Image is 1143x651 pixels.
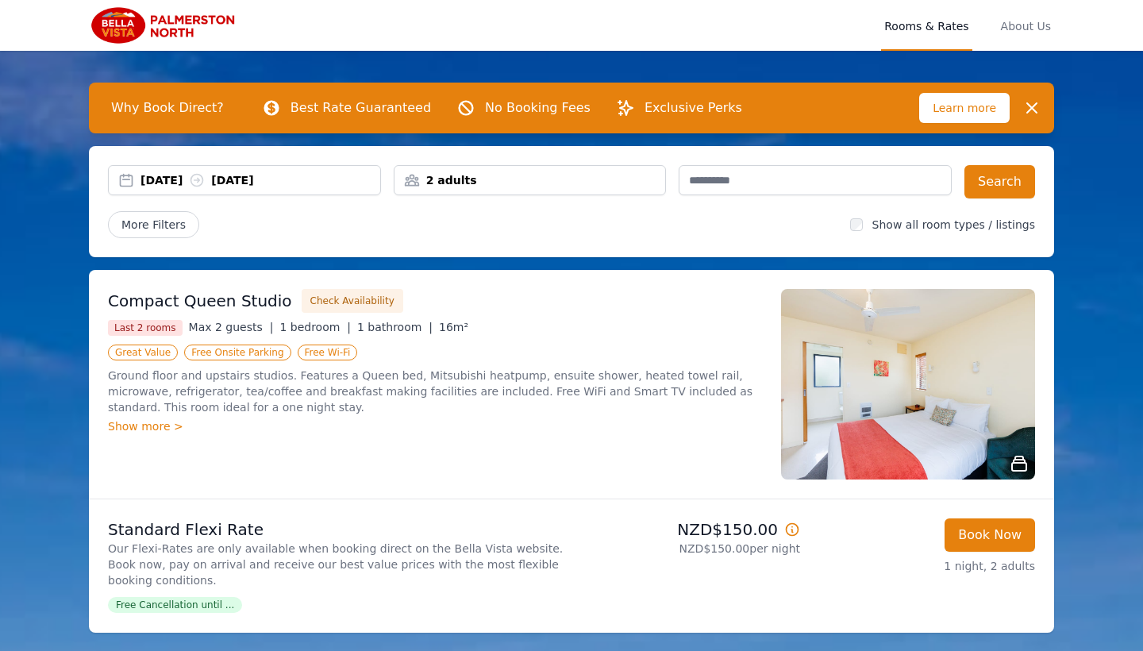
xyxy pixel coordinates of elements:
span: Max 2 guests | [189,321,274,333]
p: Our Flexi-Rates are only available when booking direct on the Bella Vista website. Book now, pay ... [108,541,565,588]
h3: Compact Queen Studio [108,290,292,312]
p: NZD$150.00 per night [578,541,800,557]
span: 16m² [439,321,468,333]
p: Ground floor and upstairs studios. Features a Queen bed, Mitsubishi heatpump, ensuite shower, hea... [108,368,762,415]
p: Exclusive Perks [645,98,742,117]
button: Check Availability [302,289,403,313]
span: 1 bathroom | [357,321,433,333]
span: Learn more [919,93,1010,123]
p: 1 night, 2 adults [813,558,1035,574]
label: Show all room types / listings [872,218,1035,231]
button: Search [964,165,1035,198]
p: Best Rate Guaranteed [291,98,431,117]
span: Free Wi-Fi [298,345,358,360]
div: Show more > [108,418,762,434]
span: Last 2 rooms [108,320,183,336]
span: Great Value [108,345,178,360]
span: Free Cancellation until ... [108,597,242,613]
span: Why Book Direct? [98,92,237,124]
p: No Booking Fees [485,98,591,117]
img: Bella Vista Palmerston North [89,6,242,44]
span: Free Onsite Parking [184,345,291,360]
p: Standard Flexi Rate [108,518,565,541]
p: NZD$150.00 [578,518,800,541]
button: Book Now [945,518,1035,552]
span: 1 bedroom | [279,321,351,333]
span: More Filters [108,211,199,238]
div: 2 adults [394,172,666,188]
div: [DATE] [DATE] [140,172,380,188]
